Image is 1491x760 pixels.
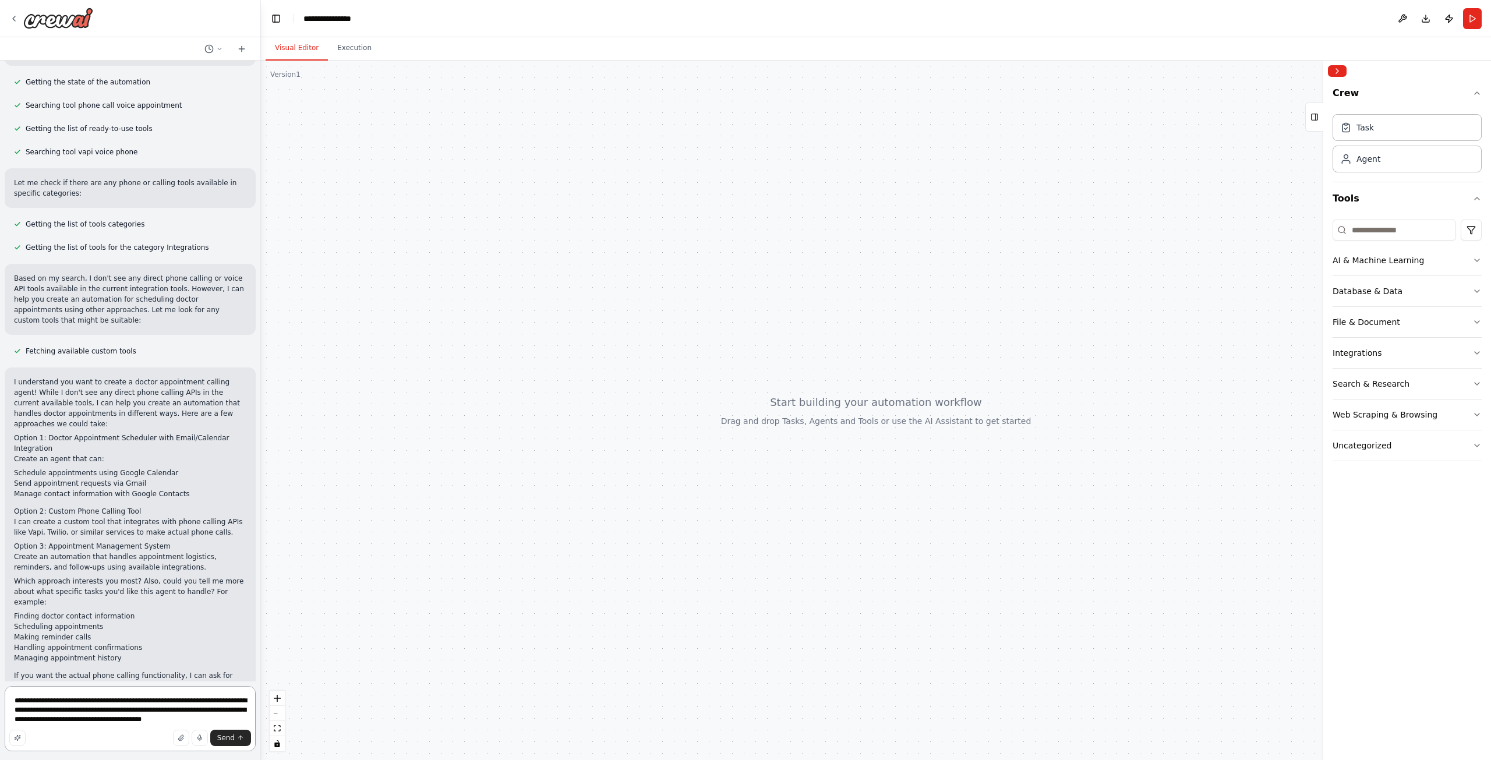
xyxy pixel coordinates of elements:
[1333,378,1409,390] div: Search & Research
[14,178,246,199] p: Let me check if there are any phone or calling tools available in specific categories:
[26,147,137,157] span: Searching tool vapi voice phone
[1356,122,1374,133] div: Task
[14,468,246,478] li: Schedule appointments using Google Calendar
[270,691,285,751] div: React Flow controls
[1333,109,1482,182] div: Crew
[14,653,246,663] li: Managing appointment history
[268,10,284,27] button: Hide left sidebar
[26,243,209,252] span: Getting the list of tools for the category Integrations
[14,621,246,632] li: Scheduling appointments
[14,454,246,464] p: Create an agent that can:
[303,13,362,24] nav: breadcrumb
[173,730,189,746] button: Upload files
[1333,347,1382,359] div: Integrations
[192,730,208,746] button: Click to speak your automation idea
[1333,276,1482,306] button: Database & Data
[1333,245,1482,275] button: AI & Machine Learning
[14,433,246,454] h2: Option 1: Doctor Appointment Scheduler with Email/Calendar Integration
[1333,409,1437,420] div: Web Scraping & Browsing
[1333,369,1482,399] button: Search & Research
[14,517,246,538] p: I can create a custom tool that integrates with phone calling APIs like Vapi, Twilio, or similar ...
[1333,254,1424,266] div: AI & Machine Learning
[1333,400,1482,430] button: Web Scraping & Browsing
[217,733,235,743] span: Send
[1333,215,1482,471] div: Tools
[210,730,251,746] button: Send
[270,691,285,706] button: zoom in
[1333,430,1482,461] button: Uncategorized
[26,101,182,110] span: Searching tool phone call voice appointment
[1328,65,1347,77] button: Collapse right sidebar
[14,611,246,621] li: Finding doctor contact information
[26,124,153,133] span: Getting the list of ready-to-use tools
[1333,338,1482,368] button: Integrations
[1356,153,1380,165] div: Agent
[200,42,228,56] button: Switch to previous chat
[270,706,285,721] button: zoom out
[9,730,26,746] button: Improve this prompt
[14,489,246,499] li: Manage contact information with Google Contacts
[270,721,285,736] button: fit view
[1333,82,1482,109] button: Crew
[14,506,246,517] h2: Option 2: Custom Phone Calling Tool
[1333,316,1400,328] div: File & Document
[270,736,285,751] button: toggle interactivity
[232,42,251,56] button: Start a new chat
[1333,182,1482,215] button: Tools
[26,347,136,356] span: Fetching available custom tools
[1319,61,1328,760] button: Toggle Sidebar
[14,552,246,572] p: Create an automation that handles appointment logistics, reminders, and follow-ups using availabl...
[14,273,246,326] p: Based on my search, I don't see any direct phone calling or voice API tools available in the curr...
[26,220,144,229] span: Getting the list of tools categories
[328,36,381,61] button: Execution
[1333,440,1391,451] div: Uncategorized
[1333,307,1482,337] button: File & Document
[14,377,246,429] p: I understand you want to create a doctor appointment calling agent! While I don't see any direct ...
[14,642,246,653] li: Handling appointment confirmations
[266,36,328,61] button: Visual Editor
[1333,285,1402,297] div: Database & Data
[14,670,246,702] p: If you want the actual phone calling functionality, I can ask for permission to create a custom t...
[14,478,246,489] li: Send appointment requests via Gmail
[26,77,150,87] span: Getting the state of the automation
[270,70,301,79] div: Version 1
[14,541,246,552] h2: Option 3: Appointment Management System
[14,576,246,607] p: Which approach interests you most? Also, could you tell me more about what specific tasks you'd l...
[14,632,246,642] li: Making reminder calls
[23,8,93,29] img: Logo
